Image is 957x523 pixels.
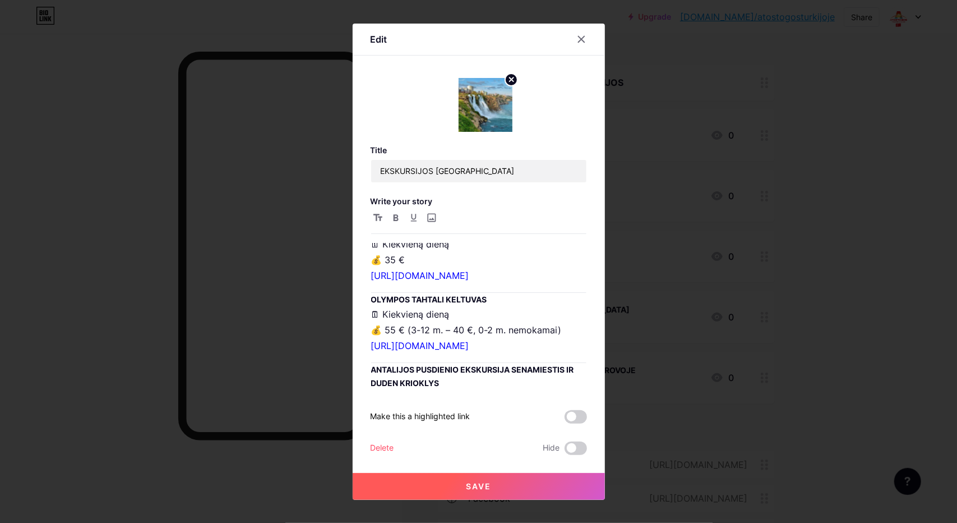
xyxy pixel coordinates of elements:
strong: ANTALIJOS PUSDIENIO EKSKURSIJA SENAMIESTIS IR DUDEN KRIOKLYS [371,365,576,388]
img: link_thumbnail [459,78,512,132]
input: Title [371,160,586,182]
strong: OLYMPOS TAHTALI KELTUVAS [371,295,487,304]
h3: Write your story [371,196,587,206]
span: Save [466,481,491,491]
div: Edit [371,33,387,46]
a: [URL][DOMAIN_NAME] [371,340,469,351]
div: Make this a highlighted link [371,410,470,424]
p: 🗓 Antradienis ir penktadienis 💰 30 € (6-12 m. – 15 €) [371,390,586,437]
p: 🗓 Kiekvieną dieną 💰 55 € (3-12 m. – 40 €, 0-2 m. nemokamai) [371,306,586,354]
a: [URL][DOMAIN_NAME] [371,270,469,281]
div: Delete [371,442,394,455]
h3: Title [371,145,587,155]
p: 🗓 Kiekvieną dieną 💰 35 € [371,236,586,283]
span: Hide [543,442,560,455]
button: Save [353,473,605,500]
